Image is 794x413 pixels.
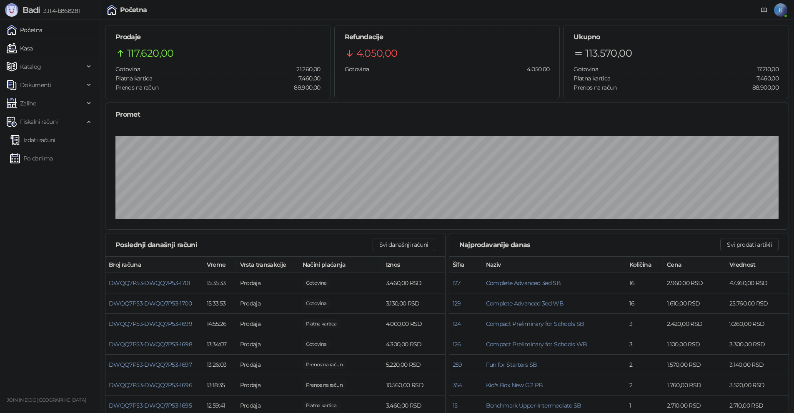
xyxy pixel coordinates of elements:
[356,45,398,61] span: 4.050,00
[453,361,462,368] button: 259
[109,381,192,389] button: DWQQ7P53-DWQQ7P53-1696
[726,314,789,334] td: 7.260,00 RSD
[109,279,190,287] button: DWQQ7P53-DWQQ7P53-1701
[726,375,789,395] td: 3.520,00 RSD
[664,314,726,334] td: 2.420,00 RSD
[757,3,771,17] a: Dokumentacija
[20,95,36,112] span: Zalihe
[626,314,664,334] td: 3
[109,340,192,348] span: DWQQ7P53-DWQQ7P53-1698
[486,361,537,368] button: Fun for Starters SB
[486,340,587,348] button: Compact Preliminary for Schools WB
[726,273,789,293] td: 47.360,00 RSD
[203,375,237,395] td: 13:18:35
[203,257,237,273] th: Vreme
[40,7,80,15] span: 3.11.4-b868281
[486,320,584,328] button: Compact Preliminary for Schools SB
[486,402,581,409] button: Benchmark Upper-Intermediate SB
[751,65,779,74] span: 17.210,00
[237,375,299,395] td: Prodaja
[664,355,726,375] td: 1.570,00 RSD
[299,257,383,273] th: Načini plaćanja
[115,84,158,91] span: Prenos na račun
[726,257,789,273] th: Vrednost
[203,273,237,293] td: 15:35:33
[574,32,779,42] h5: Ukupno
[726,355,789,375] td: 3.140,00 RSD
[115,32,321,42] h5: Prodaje
[109,320,192,328] button: DWQQ7P53-DWQQ7P53-1699
[303,319,340,328] span: 4.000,00
[720,238,779,251] button: Svi prodati artikli
[291,65,320,74] span: 21.260,00
[203,355,237,375] td: 13:26:03
[574,75,610,82] span: Platna kartica
[115,240,373,250] div: Poslednji današnji računi
[726,293,789,314] td: 25.760,00 RSD
[383,314,445,334] td: 4.000,00 RSD
[383,293,445,314] td: 3.130,00 RSD
[626,273,664,293] td: 16
[726,334,789,355] td: 3.300,00 RSD
[626,293,664,314] td: 16
[115,65,140,73] span: Gotovina
[127,45,174,61] span: 117.620,00
[453,279,461,287] button: 127
[303,380,346,390] span: 10.560,00
[664,257,726,273] th: Cena
[303,299,330,308] span: 3.500,00
[574,84,616,91] span: Prenos na račun
[383,355,445,375] td: 5.220,00 RSD
[109,402,192,409] button: DWQQ7P53-DWQQ7P53-1695
[345,65,369,73] span: Gotovina
[237,334,299,355] td: Prodaja
[486,279,561,287] button: Complete Advanced 3ed SB
[486,300,564,307] button: Complete Advanced 3ed WB
[237,293,299,314] td: Prodaja
[203,314,237,334] td: 14:55:26
[383,273,445,293] td: 3.460,00 RSD
[115,75,152,82] span: Platna kartica
[237,355,299,375] td: Prodaja
[20,77,51,93] span: Dokumenti
[288,83,320,92] span: 88.900,00
[483,257,626,273] th: Naziv
[303,360,346,369] span: 5.220,00
[453,300,461,307] button: 129
[383,257,445,273] th: Iznos
[383,375,445,395] td: 10.560,00 RSD
[115,109,779,120] div: Promet
[521,65,549,74] span: 4.050,00
[626,375,664,395] td: 2
[453,320,461,328] button: 124
[105,257,203,273] th: Broj računa
[7,22,43,38] a: Početna
[237,257,299,273] th: Vrsta transakcije
[459,240,721,250] div: Najprodavanije danas
[120,7,147,13] div: Početna
[453,381,462,389] button: 354
[203,293,237,314] td: 15:33:53
[7,397,86,403] small: JOIN IN DOO [GEOGRAPHIC_DATA]
[664,293,726,314] td: 1.610,00 RSD
[109,300,192,307] button: DWQQ7P53-DWQQ7P53-1700
[293,74,321,83] span: 7.460,00
[585,45,632,61] span: 113.570,00
[303,401,340,410] span: 3.460,00
[20,58,41,75] span: Katalog
[486,381,543,389] button: Kid's Box New G.2 PB
[664,375,726,395] td: 1.760,00 RSD
[751,74,779,83] span: 7.460,00
[303,340,330,349] span: 4.500,00
[5,3,18,17] img: Logo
